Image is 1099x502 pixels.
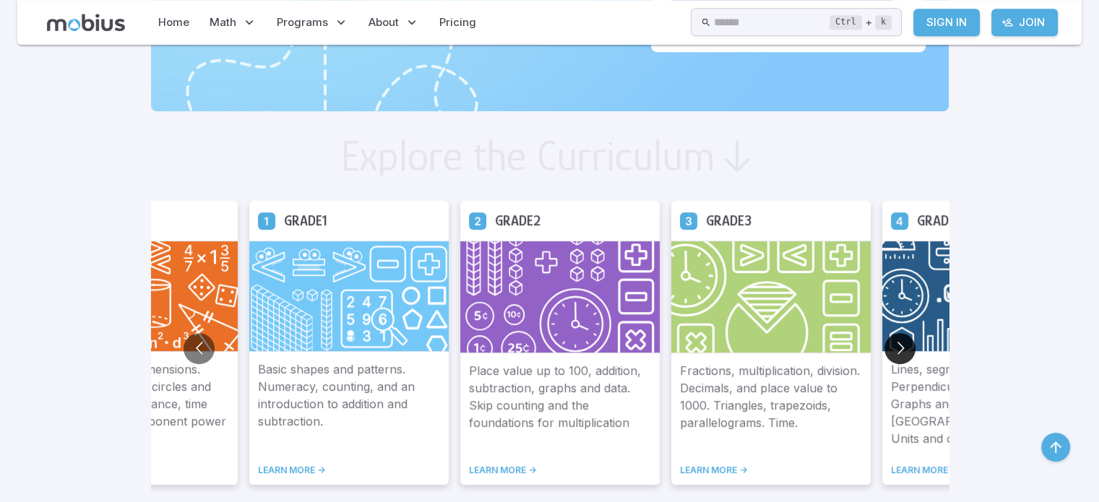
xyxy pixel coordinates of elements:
span: Programs [277,14,328,30]
a: Grade 1 [258,212,275,229]
a: LEARN MORE -> [469,464,651,476]
kbd: Ctrl [829,15,862,30]
a: Grade 2 [469,212,486,229]
button: Go to next slide [884,333,915,364]
p: Lines, segments, rays. Perpendicular and parallel. Graphs and data. [GEOGRAPHIC_DATA] and area. U... [891,360,1073,447]
h5: Grade 3 [706,209,751,232]
span: About [369,14,399,30]
span: Math [210,14,236,30]
p: Fractions, multiplication, division. Decimals, and place value to 1000. Triangles, trapezoids, pa... [680,362,862,447]
a: Home [154,6,194,39]
img: Grade 2 [460,241,660,353]
h5: Grade 4 [917,209,963,232]
img: Grade 4 [882,241,1082,352]
h5: Grade 1 [284,209,327,232]
div: + [829,14,892,31]
kbd: k [875,15,892,30]
a: Join [991,9,1058,36]
p: Place value up to 100, addition, subtraction, graphs and data. Skip counting and the foundations ... [469,362,651,447]
a: Pricing [435,6,480,39]
a: Sign In [913,9,980,36]
a: LEARN MORE -> [680,464,862,476]
a: Grade 3 [680,212,697,229]
button: Go to previous slide [184,333,215,364]
img: Grade 9 [38,241,238,352]
img: Grade 3 [671,241,871,353]
a: LEARN MORE -> [47,464,229,476]
a: LEARN MORE -> [258,464,440,476]
a: LEARN MORE -> [891,464,1073,476]
h5: Grade 2 [495,209,540,232]
p: Pythagoras in 3 dimensions. Area of sectors of circles and donuts. Speed, distance, time logic pr... [47,360,229,447]
p: Basic shapes and patterns. Numeracy, counting, and an introduction to addition and subtraction. [258,360,440,447]
h2: Explore the Curriculum [340,134,715,178]
img: Grade 1 [249,241,449,352]
a: Grade 4 [891,212,908,229]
